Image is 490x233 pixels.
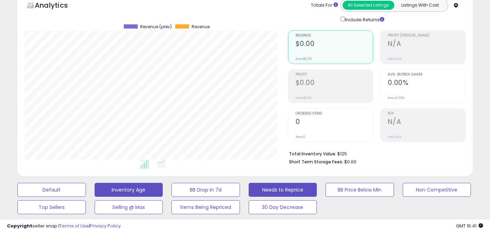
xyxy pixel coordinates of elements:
button: Listings With Cost [394,1,446,10]
small: Prev: N/A [388,57,401,61]
strong: Copyright [7,223,32,229]
b: Short Term Storage Fees: [289,159,343,165]
span: Profit [PERSON_NAME] [388,34,465,38]
span: ROI [388,112,465,116]
button: Inventory Age [95,183,163,197]
button: Needs to Reprice [249,183,317,197]
small: Prev: 0.00% [388,96,404,100]
button: BB Drop in 7d [171,183,240,197]
span: Revenue [192,24,210,29]
button: 30 Day Decrease [249,200,317,214]
span: Revenue (prev) [140,24,172,29]
small: Prev: $0.00 [296,57,312,61]
button: Non Competitive [403,183,471,197]
div: seller snap | | [7,223,121,230]
button: Top Sellers [17,200,86,214]
b: Total Inventory Value: [289,151,336,157]
button: BB Price Below Min [326,183,394,197]
a: Terms of Use [59,223,89,229]
span: 2025-09-8 16:41 GMT [456,223,483,229]
h2: N/A [388,40,465,49]
span: Avg. Buybox Share [388,73,465,77]
h2: 0 [296,118,373,127]
div: Totals For [311,2,338,9]
h5: Analytics [35,0,81,12]
h2: 0.00% [388,79,465,88]
small: Prev: 0 [296,135,305,139]
button: All Selected Listings [343,1,394,10]
h2: $0.00 [296,40,373,49]
h2: N/A [388,118,465,127]
span: Ordered Items [296,112,373,116]
li: $125 [289,149,460,157]
span: $0.60 [344,158,356,165]
div: Include Returns [335,15,393,23]
h2: $0.00 [296,79,373,88]
small: Prev: N/A [388,135,401,139]
button: Default [17,183,86,197]
span: Profit [296,73,373,77]
span: Revenue [296,34,373,38]
button: Items Being Repriced [171,200,240,214]
small: Prev: $0.00 [296,96,312,100]
button: Selling @ Max [95,200,163,214]
a: Privacy Policy [90,223,121,229]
